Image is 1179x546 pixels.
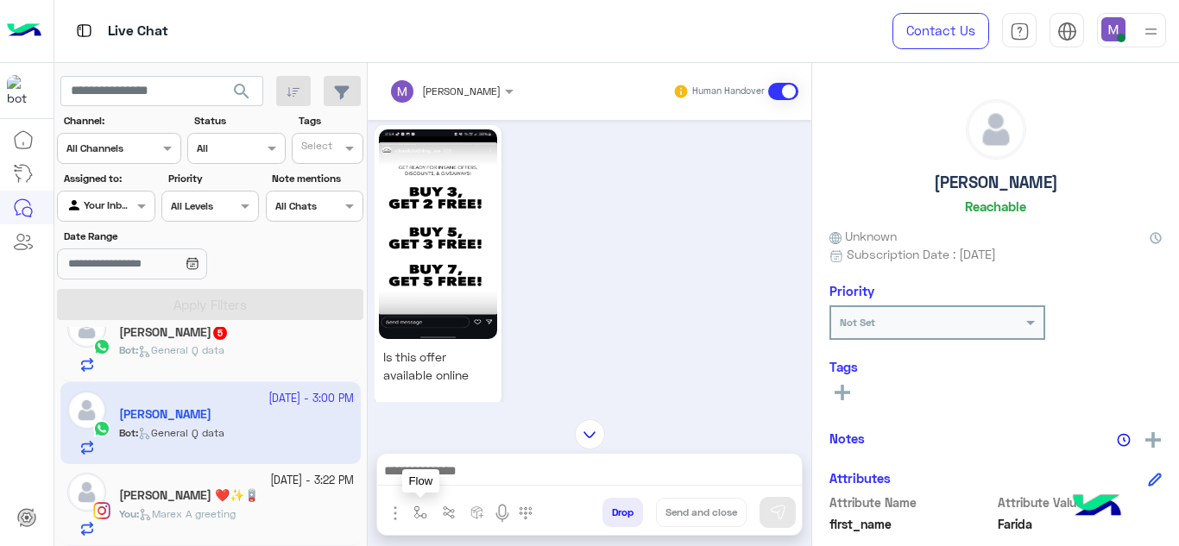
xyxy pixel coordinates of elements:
[1145,432,1161,448] img: add
[168,171,257,186] label: Priority
[998,493,1163,511] span: Attribute Value
[108,20,168,43] p: Live Chat
[1140,21,1162,42] img: profile
[7,13,41,49] img: Logo
[413,505,427,519] img: select flow
[1002,13,1037,49] a: tab
[67,309,106,348] img: defaultAdmin.png
[829,430,865,446] h6: Notes
[442,505,456,519] img: Trigger scenario
[829,470,891,486] h6: Attributes
[119,343,138,356] b: :
[299,113,362,129] label: Tags
[119,507,136,520] span: You
[221,76,263,113] button: search
[375,125,501,405] a: Is this offer available online
[385,503,406,524] img: send attachment
[67,473,106,511] img: defaultAdmin.png
[840,316,875,329] b: Not Set
[194,113,283,129] label: Status
[656,498,747,527] button: Send and close
[379,129,497,339] img: 776072948757195.jpg
[829,359,1162,374] h6: Tags
[119,507,139,520] b: :
[138,343,224,356] span: General Q data
[299,138,332,158] div: Select
[213,326,227,340] span: 5
[892,13,989,49] a: Contact Us
[119,325,229,340] h5: Heba Sheta
[119,343,136,356] span: Bot
[64,229,257,244] label: Date Range
[463,498,492,526] button: create order
[73,20,95,41] img: tab
[379,343,497,388] p: Is this offer available online
[575,419,605,449] img: scroll
[602,498,643,527] button: Drop
[93,502,110,519] img: Instagram
[829,227,897,245] span: Unknown
[93,338,110,355] img: WhatsApp
[847,245,996,263] span: Subscription Date : [DATE]
[692,85,765,98] small: Human Handover
[139,507,236,520] span: Marex A greeting
[967,100,1025,159] img: defaultAdmin.png
[435,498,463,526] button: Trigger scenario
[769,504,786,521] img: send message
[829,493,994,511] span: Attribute Name
[64,113,180,129] label: Channel:
[1010,22,1030,41] img: tab
[407,498,435,526] button: select flow
[492,503,513,524] img: send voice note
[1117,433,1131,447] img: notes
[119,488,259,503] h5: Samera mohamed ❤️✨🪫
[231,81,252,102] span: search
[1067,477,1127,537] img: hulul-logo.png
[1057,22,1077,41] img: tab
[965,198,1026,214] h6: Reachable
[519,506,533,520] img: make a call
[470,505,484,519] img: create order
[7,75,38,106] img: 317874714732967
[272,171,361,186] label: Note mentions
[1101,17,1125,41] img: userImage
[998,515,1163,533] span: Farida
[57,289,363,320] button: Apply Filters
[934,173,1058,192] h5: [PERSON_NAME]
[829,283,874,298] h6: Priority
[270,473,354,489] small: [DATE] - 3:22 PM
[829,515,994,533] span: first_name
[422,85,501,97] span: [PERSON_NAME]
[64,171,153,186] label: Assigned to:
